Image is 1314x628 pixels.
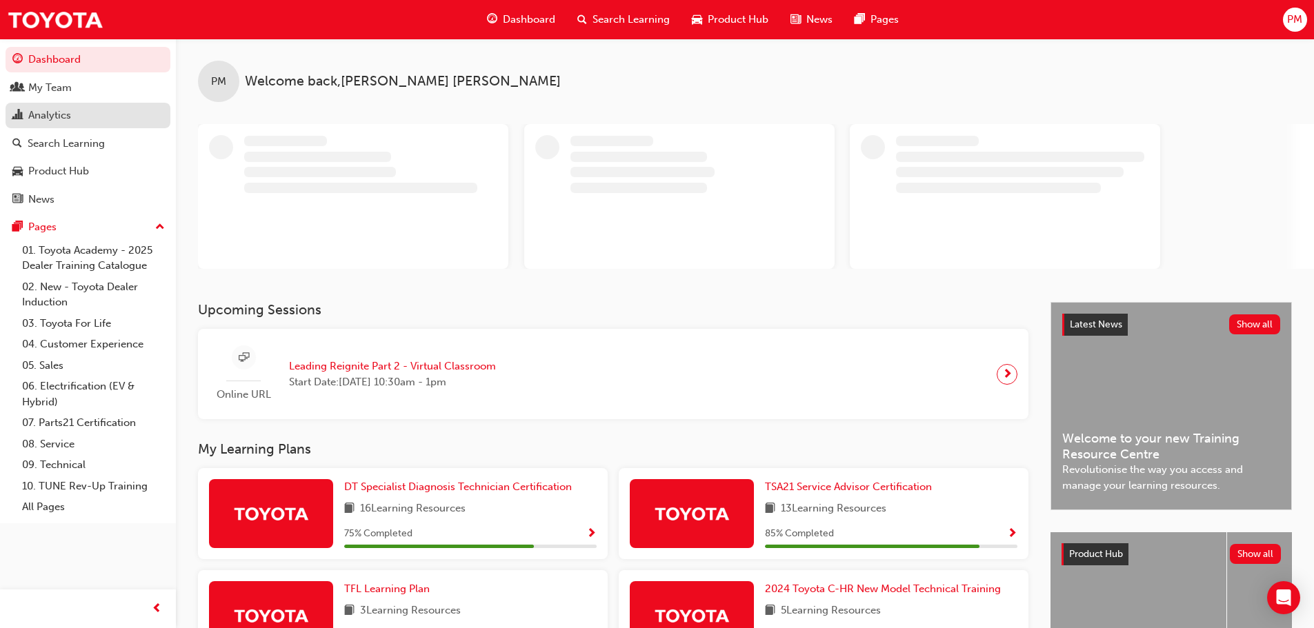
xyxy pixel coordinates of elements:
[17,476,170,497] a: 10. TUNE Rev-Up Training
[765,526,834,542] span: 85 % Completed
[28,219,57,235] div: Pages
[12,54,23,66] span: guage-icon
[28,192,54,207] div: News
[6,187,170,212] a: News
[1062,314,1280,336] a: Latest NewsShow all
[1283,8,1307,32] button: PM
[765,480,932,493] span: TSA21 Service Advisor Certification
[6,214,170,240] button: Pages
[1007,525,1017,543] button: Show Progress
[289,374,496,390] span: Start Date: [DATE] 10:30am - 1pm
[360,602,461,620] span: 3 Learning Resources
[593,12,670,28] span: Search Learning
[765,583,1001,595] span: 2024 Toyota C-HR New Model Technical Training
[6,75,170,101] a: My Team
[681,6,779,34] a: car-iconProduct Hub
[1062,462,1280,493] span: Revolutionise the way you access and manage your learning resources.
[28,80,72,96] div: My Team
[17,276,170,313] a: 02. New - Toyota Dealer Induction
[6,131,170,156] a: Search Learning
[344,602,355,620] span: book-icon
[209,340,1017,408] a: Online URLLeading Reignite Part 2 - Virtual ClassroomStart Date:[DATE] 10:30am - 1pm
[198,302,1028,318] h3: Upcoming Sessions
[765,581,1006,597] a: 2024 Toyota C-HR New Model Technical Training
[1007,528,1017,540] span: Show Progress
[844,6,910,34] a: pages-iconPages
[209,387,278,403] span: Online URL
[233,603,309,627] img: Trak
[765,602,775,620] span: book-icon
[765,479,937,495] a: TSA21 Service Advisor Certification
[503,12,555,28] span: Dashboard
[708,12,768,28] span: Product Hub
[233,501,309,525] img: Trak
[1229,314,1281,334] button: Show all
[17,412,170,434] a: 07. Parts21 Certification
[806,12,833,28] span: News
[12,110,23,122] span: chart-icon
[17,355,170,376] a: 05. Sales
[654,501,730,525] img: Trak
[344,583,430,595] span: TFL Learning Plan
[1002,365,1013,384] span: next-icon
[855,11,865,28] span: pages-icon
[566,6,681,34] a: search-iconSearch Learning
[1070,318,1122,330] span: Latest News
[344,500,355,518] span: book-icon
[487,11,497,28] span: guage-icon
[779,6,844,34] a: news-iconNews
[344,526,412,542] span: 75 % Completed
[239,350,249,367] span: sessionType_ONLINE_URL-icon
[17,434,170,455] a: 08. Service
[12,221,23,234] span: pages-icon
[28,136,105,152] div: Search Learning
[6,103,170,128] a: Analytics
[586,525,597,543] button: Show Progress
[654,603,730,627] img: Trak
[12,194,23,206] span: news-icon
[1230,544,1282,564] button: Show all
[1069,548,1123,560] span: Product Hub
[17,240,170,276] a: 01. Toyota Academy - 2025 Dealer Training Catalogue
[12,165,23,178] span: car-icon
[1267,581,1300,614] div: Open Intercom Messenger
[870,12,899,28] span: Pages
[289,358,496,374] span: Leading Reignite Part 2 - Virtual Classroom
[344,480,572,493] span: DT Specialist Diagnosis Technician Certification
[586,528,597,540] span: Show Progress
[198,441,1028,457] h3: My Learning Plans
[155,219,165,236] span: up-icon
[17,313,170,334] a: 03. Toyota For Life
[781,500,886,518] span: 13 Learning Resources
[17,376,170,412] a: 06. Electrification (EV & Hybrid)
[7,4,103,35] img: Trak
[1062,431,1280,462] span: Welcome to your new Training Resource Centre
[17,334,170,355] a: 04. Customer Experience
[790,11,801,28] span: news-icon
[6,47,170,72] a: Dashboard
[17,454,170,476] a: 09. Technical
[12,82,23,94] span: people-icon
[1051,302,1292,510] a: Latest NewsShow allWelcome to your new Training Resource CentreRevolutionise the way you access a...
[1062,543,1281,565] a: Product HubShow all
[245,74,561,90] span: Welcome back , [PERSON_NAME] [PERSON_NAME]
[152,600,162,618] span: prev-icon
[692,11,702,28] span: car-icon
[17,496,170,518] a: All Pages
[6,159,170,184] a: Product Hub
[1287,12,1302,28] span: PM
[28,163,89,179] div: Product Hub
[211,74,226,90] span: PM
[577,11,587,28] span: search-icon
[360,500,466,518] span: 16 Learning Resources
[765,500,775,518] span: book-icon
[344,479,577,495] a: DT Specialist Diagnosis Technician Certification
[344,581,435,597] a: TFL Learning Plan
[12,138,22,150] span: search-icon
[6,44,170,214] button: DashboardMy TeamAnalyticsSearch LearningProduct HubNews
[28,108,71,123] div: Analytics
[476,6,566,34] a: guage-iconDashboard
[781,602,881,620] span: 5 Learning Resources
